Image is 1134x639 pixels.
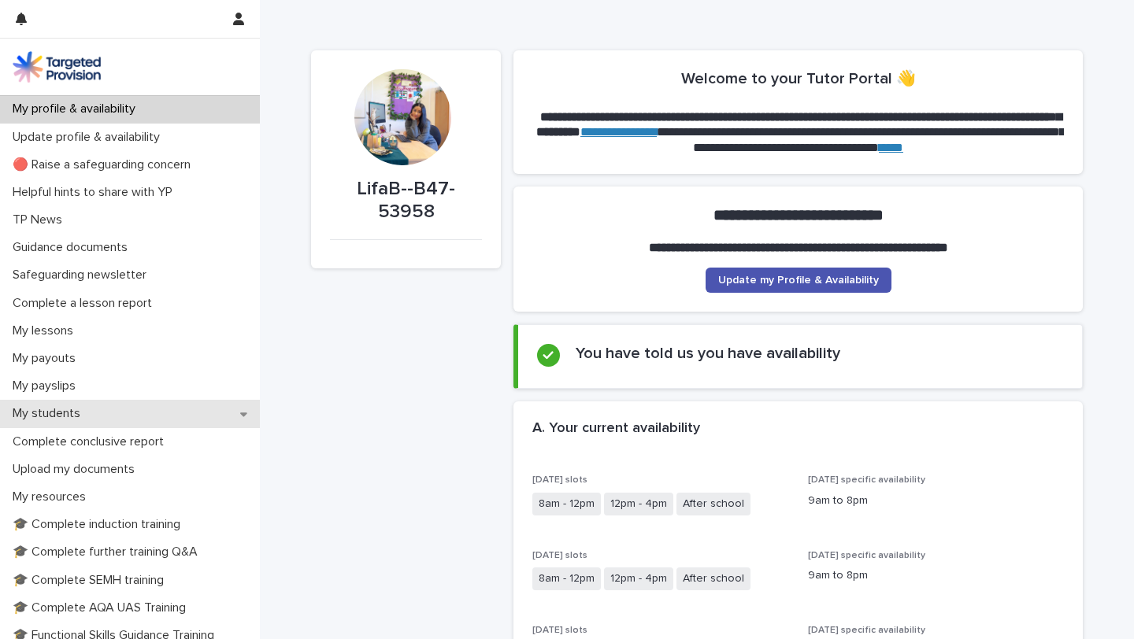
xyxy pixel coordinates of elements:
[6,102,148,116] p: My profile & availability
[532,475,587,485] span: [DATE] slots
[6,240,140,255] p: Guidance documents
[6,573,176,588] p: 🎓 Complete SEMH training
[808,626,925,635] span: [DATE] specific availability
[6,323,86,338] p: My lessons
[6,517,193,532] p: 🎓 Complete induction training
[6,185,185,200] p: Helpful hints to share with YP
[676,493,750,515] span: After school
[6,600,198,615] p: 🎓 Complete AQA UAS Training
[532,567,601,590] span: 8am - 12pm
[808,475,925,485] span: [DATE] specific availability
[6,462,147,477] p: Upload my documents
[718,275,879,286] span: Update my Profile & Availability
[6,296,165,311] p: Complete a lesson report
[330,178,482,223] p: LifaB--B47-53958
[6,157,203,172] p: 🔴 Raise a safeguarding concern
[576,344,840,363] h2: You have told us you have availability
[706,268,891,293] a: Update my Profile & Availability
[681,69,916,88] h2: Welcome to your Tutor Portal 👋
[532,493,601,515] span: 8am - 12pm
[6,406,93,421] p: My students
[808,551,925,560] span: [DATE] specific availability
[532,420,700,438] h2: A. Your current availability
[604,567,673,590] span: 12pm - 4pm
[676,567,750,590] span: After school
[604,493,673,515] span: 12pm - 4pm
[6,434,176,449] p: Complete conclusive report
[808,567,1065,584] p: 9am to 8pm
[6,545,210,560] p: 🎓 Complete further training Q&A
[6,489,98,504] p: My resources
[532,626,587,635] span: [DATE] slots
[6,212,75,227] p: TP News
[6,379,88,393] p: My payslips
[532,551,587,560] span: [DATE] slots
[6,351,88,366] p: My payouts
[6,268,159,283] p: Safeguarding newsletter
[6,130,172,145] p: Update profile & availability
[808,493,1065,509] p: 9am to 8pm
[13,51,101,83] img: M5nRWzHhSzIhMunXDL62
